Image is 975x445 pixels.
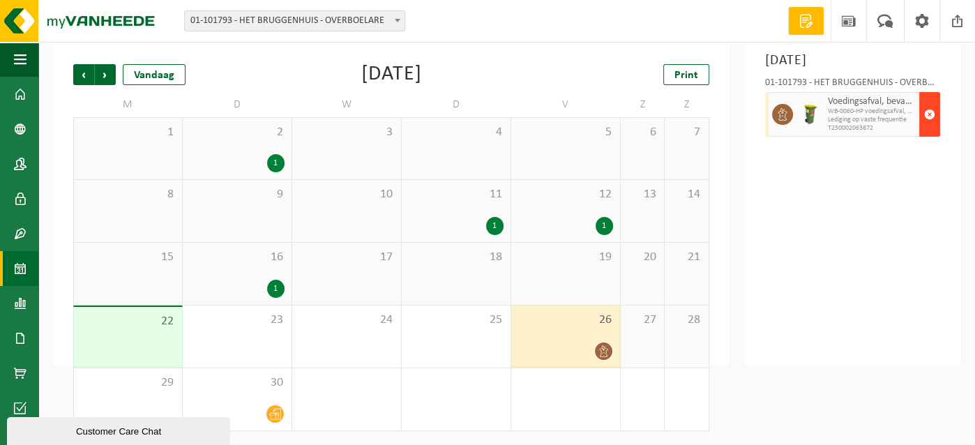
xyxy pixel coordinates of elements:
a: Print [663,64,709,85]
span: 25 [409,312,504,328]
span: 01-101793 - HET BRUGGENHUIS - OVERBOELARE [184,10,405,31]
td: D [402,92,511,117]
span: 14 [672,187,702,202]
td: Z [621,92,665,117]
div: 1 [267,280,285,298]
span: 29 [81,375,175,391]
span: Voedingsafval, bevat producten van dierlijke oorsprong, onverpakt, categorie 3 [828,96,916,107]
td: D [183,92,292,117]
span: 17 [299,250,394,265]
td: Z [665,92,709,117]
span: 26 [518,312,613,328]
span: Volgende [95,64,116,85]
span: 24 [299,312,394,328]
img: WB-0060-HPE-GN-50 [800,104,821,125]
span: 27 [628,312,658,328]
span: Lediging op vaste frequentie [828,116,916,124]
span: 8 [81,187,175,202]
span: 3 [299,125,394,140]
span: 22 [81,314,175,329]
span: 13 [628,187,658,202]
span: Vorige [73,64,94,85]
span: 6 [628,125,658,140]
span: 15 [81,250,175,265]
span: Print [674,70,698,81]
span: 23 [190,312,285,328]
div: 1 [486,217,504,235]
span: 12 [518,187,613,202]
span: 4 [409,125,504,140]
td: V [511,92,621,117]
span: 18 [409,250,504,265]
div: 01-101793 - HET BRUGGENHUIS - OVERBOELARE [765,78,940,92]
iframe: chat widget [7,414,233,445]
td: W [292,92,402,117]
div: Vandaag [123,64,186,85]
h3: [DATE] [765,50,940,71]
span: 16 [190,250,285,265]
span: 11 [409,187,504,202]
span: WB-0060-HP voedingsafval, bevat producten van dierlijke oors [828,107,916,116]
span: 7 [672,125,702,140]
td: M [73,92,183,117]
span: T250002063872 [828,124,916,133]
div: 1 [267,154,285,172]
span: 21 [672,250,702,265]
span: 9 [190,187,285,202]
span: 10 [299,187,394,202]
span: 19 [518,250,613,265]
div: [DATE] [361,64,422,85]
span: 1 [81,125,175,140]
span: 5 [518,125,613,140]
span: 28 [672,312,702,328]
span: 2 [190,125,285,140]
span: 30 [190,375,285,391]
div: 1 [596,217,613,235]
span: 20 [628,250,658,265]
span: 01-101793 - HET BRUGGENHUIS - OVERBOELARE [185,11,405,31]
